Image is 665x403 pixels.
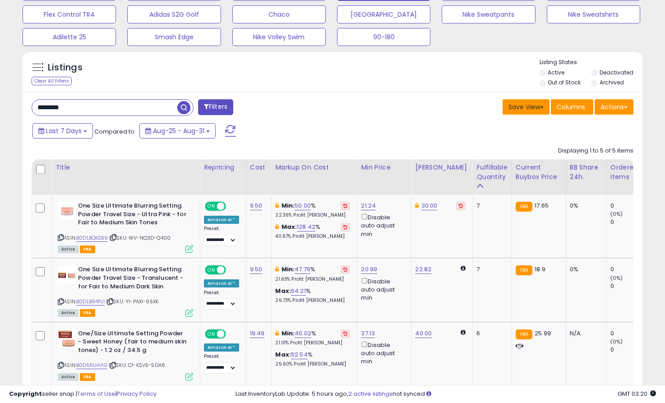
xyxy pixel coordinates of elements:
[570,265,600,273] div: 0%
[58,202,193,252] div: ASIN:
[127,5,221,23] button: Adidas S2G Golf
[272,159,357,195] th: The percentage added to the cost of goods (COGS) that forms the calculator for Min & Max prices.
[361,340,404,366] div: Disable auto adjust min
[476,265,504,273] div: 7
[55,163,196,172] div: Title
[250,329,265,338] a: 19.49
[275,233,350,240] p: 40.67% Profit [PERSON_NAME]
[535,201,549,210] span: 17.65
[610,210,623,218] small: (0%)
[476,202,504,210] div: 7
[361,265,377,274] a: 20.99
[275,297,350,304] p: 26.73% Profit [PERSON_NAME]
[275,202,350,218] div: %
[94,127,136,136] span: Compared to:
[275,329,350,346] div: %
[516,329,532,339] small: FBA
[295,329,311,338] a: 40.02
[58,246,79,253] span: All listings currently available for purchase on Amazon
[600,79,624,86] label: Archived
[361,201,376,210] a: 21.24
[361,329,375,338] a: 37.13
[595,99,633,115] button: Actions
[153,126,204,135] span: Aug-25 - Aug-31
[250,163,268,172] div: Cost
[80,246,95,253] span: FBA
[476,163,508,182] div: Fulfillable Quantity
[618,389,656,398] span: 2025-09-8 03:20 GMT
[204,290,239,310] div: Preset:
[516,265,532,275] small: FBA
[76,298,105,306] a: B0DLB94PJ1
[540,58,642,67] p: Listing States:
[232,28,326,46] button: Nike Volley Swim
[204,163,242,172] div: Repricing
[275,163,353,172] div: Markup on Cost
[117,389,157,398] a: Privacy Policy
[361,163,407,172] div: Min Price
[275,276,350,283] p: 21.63% Profit [PERSON_NAME]
[106,298,158,305] span: | SKU: Y1-PAXI-95XK
[415,265,431,274] a: 22.82
[109,234,171,241] span: | SKU: WV-NQ3D-Q400
[275,350,291,359] b: Max:
[204,353,239,374] div: Preset:
[610,202,647,210] div: 0
[610,163,643,182] div: Ordered Items
[275,223,350,240] div: %
[442,5,535,23] button: Nike Sweatpants
[610,218,647,226] div: 0
[77,389,115,398] a: Terms of Use
[204,279,239,287] div: Amazon AI *
[337,28,430,46] button: 90-180
[282,265,295,273] b: Min:
[337,5,430,23] button: [GEOGRAPHIC_DATA]
[551,99,593,115] button: Columns
[291,287,306,296] a: 64.21
[361,212,404,238] div: Disable auto adjust min
[558,147,633,155] div: Displaying 1 to 5 of 5 items
[127,28,221,46] button: Smash Edge
[600,69,633,76] label: Deactivated
[204,343,239,352] div: Amazon AI *
[23,28,116,46] button: Adilette 25
[282,222,297,231] b: Max:
[236,390,656,398] div: Last InventoryLab Update: 5 hours ago, not synced.
[291,350,308,359] a: 52.54
[198,99,233,115] button: Filters
[297,222,315,232] a: 128.42
[610,274,623,282] small: (0%)
[547,5,640,23] button: Nike Sweatshirts
[9,390,157,398] div: seller snap | |
[206,330,217,338] span: ON
[361,276,404,302] div: Disable auto adjust min
[78,265,188,293] b: One Size Ultimate Blurring Setting Powder Travel Size - Translucent - for Fair to Medium Dark Skin
[9,389,42,398] strong: Copyright
[282,201,295,210] b: Min:
[610,265,647,273] div: 0
[76,234,108,242] a: B0DLBQKSB9
[275,361,350,367] p: 25.60% Profit [PERSON_NAME]
[58,265,193,315] div: ASIN:
[32,77,72,85] div: Clear All Filters
[415,163,469,172] div: [PERSON_NAME]
[295,265,310,274] a: 47.79
[535,329,551,338] span: 25.99
[275,287,291,295] b: Max:
[275,287,350,304] div: %
[610,346,647,354] div: 0
[58,265,76,283] img: 31PgUdi92bL._SL40_.jpg
[58,202,76,220] img: 21tmhet-7xL._SL40_.jpg
[476,329,504,338] div: 6
[570,163,603,182] div: BB Share 24h.
[80,373,95,381] span: FBA
[206,266,217,274] span: ON
[548,69,564,76] label: Active
[58,329,76,347] img: 41xG-I+SSyL._SL40_.jpg
[570,329,600,338] div: N/A
[275,212,350,218] p: 22.36% Profit [PERSON_NAME]
[421,201,438,210] a: 30.00
[225,203,239,210] span: OFF
[516,202,532,212] small: FBA
[225,266,239,274] span: OFF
